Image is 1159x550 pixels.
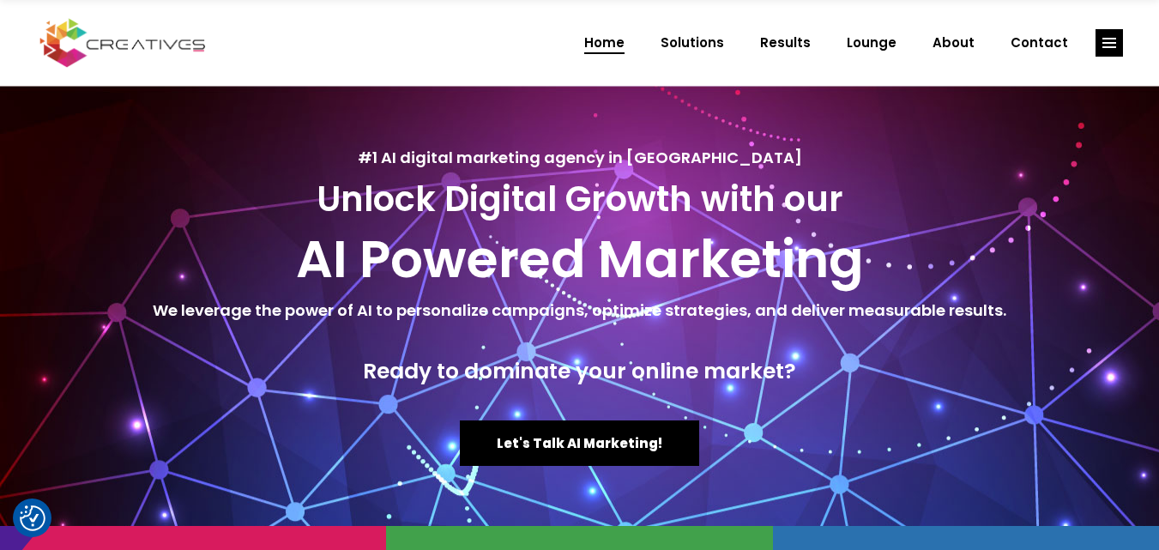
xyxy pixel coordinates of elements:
span: Solutions [661,21,724,65]
span: Lounge [847,21,896,65]
span: Contact [1011,21,1068,65]
a: Results [742,21,829,65]
h3: Unlock Digital Growth with our [17,178,1142,220]
h4: Ready to dominate your online market? [17,359,1142,384]
h2: AI Powered Marketing [17,228,1142,290]
a: Lounge [829,21,915,65]
img: Revisit consent button [20,505,45,531]
a: Solutions [643,21,742,65]
a: About [915,21,993,65]
button: Consent Preferences [20,505,45,531]
a: Home [566,21,643,65]
h5: We leverage the power of AI to personalize campaigns, optimize strategies, and deliver measurable... [17,299,1142,323]
a: Let's Talk AI Marketing! [460,420,699,466]
a: Contact [993,21,1086,65]
span: About [933,21,975,65]
h5: #1 AI digital marketing agency in [GEOGRAPHIC_DATA] [17,146,1142,170]
span: Results [760,21,811,65]
span: Home [584,21,625,65]
img: Creatives [36,16,209,70]
a: link [1096,29,1123,57]
span: Let's Talk AI Marketing! [497,434,662,452]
